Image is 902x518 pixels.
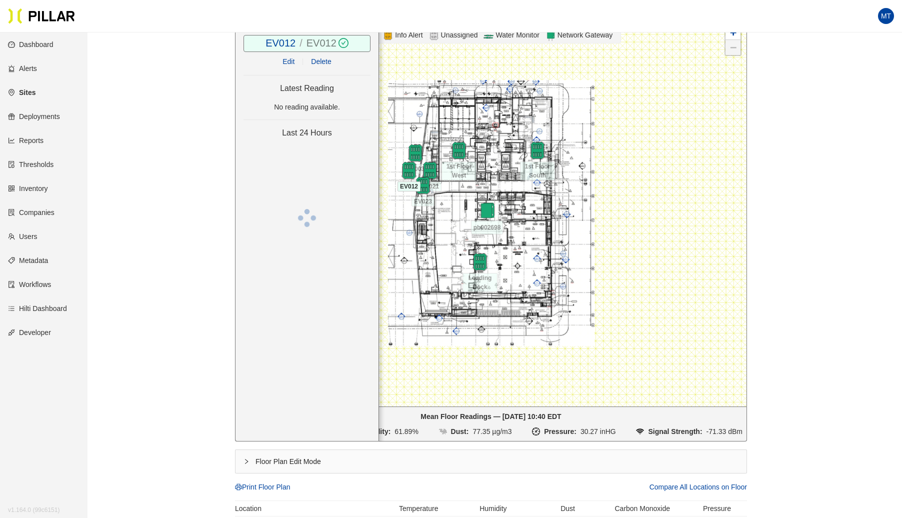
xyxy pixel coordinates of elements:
[532,427,540,435] img: PRESSURE
[555,29,614,40] span: Network Gateway
[243,83,370,93] h4: Latest Reading
[469,202,504,208] div: pb002698
[398,144,433,162] div: EV003
[441,141,476,159] div: 1st Floor West
[544,426,576,437] div: Pressure:
[346,426,418,437] li: 61.89%
[8,256,48,264] a: tagMetadata
[478,202,496,220] img: gateway-online.42bf373e.svg
[265,37,295,48] a: EV012
[306,37,336,48] a: EV012
[412,161,447,179] div: EV021
[8,328,51,336] a: apiDeveloper
[8,304,67,312] a: barsHilti Dashboard
[8,88,35,96] a: environmentSites
[441,161,476,180] span: 1st Floor West
[397,181,420,191] span: EV012
[388,503,448,514] div: Temperature
[299,37,302,48] span: /
[8,112,60,120] a: giftDeployments
[439,426,512,437] li: 77.35 µg/m3
[421,161,439,179] img: pod-online.97050380.svg
[612,503,672,514] div: Carbon Monoxide
[483,29,493,41] img: Flow-Monitor
[243,458,249,464] span: right
[8,232,37,240] a: teamUsers
[406,144,424,162] img: pod-online.97050380.svg
[8,8,75,24] img: Pillar Technologies
[8,40,53,48] a: dashboardDashboard
[282,57,294,65] a: Edit
[391,161,426,179] div: EV012
[8,280,51,288] a: auditWorkflows
[471,220,503,234] span: pb002698
[493,29,541,40] span: Water Monitor
[462,273,497,292] span: Loading Dock
[538,503,598,514] div: Dust
[383,29,393,41] img: Alert
[239,411,742,422] div: Mean Floor Readings — [DATE] 10:40 EDT
[235,483,242,490] span: printer
[235,503,388,514] div: Location
[528,141,546,159] img: pod-online.97050380.svg
[400,161,418,179] img: pod-online.97050380.svg
[439,29,480,40] span: Unassigned
[8,136,43,144] a: line-chartReports
[725,40,740,55] a: Zoom out
[243,128,370,138] h4: Last 24 Hours
[8,160,53,168] a: exceptionThresholds
[730,41,736,53] span: −
[687,503,747,514] div: Pressure
[451,426,469,437] div: Dust:
[429,29,439,41] img: Unassigned
[532,426,615,437] li: 30.27 inHG
[405,176,440,194] div: EV023
[235,481,290,492] a: printerPrint Floor Plan
[311,56,331,67] span: Delete
[545,29,555,41] img: Network Gateway
[411,196,434,206] span: EV023
[439,427,447,435] img: DUST
[725,25,740,40] a: Zoom in
[463,503,523,514] div: Humidity
[636,426,742,437] li: -71.33 dBm
[336,38,348,48] span: check-circle
[649,481,747,492] a: Compare All Locations on Floor
[520,141,555,159] div: 1st Floor South
[8,184,48,192] a: qrcodeInventory
[520,161,555,180] span: 1st Floor South
[393,29,424,40] span: Info Alert
[648,426,702,437] div: Signal Strength:
[8,64,37,72] a: alertAlerts
[235,450,746,473] div: rightFloor Plan Edit Mode
[462,253,497,271] div: Loading Dock
[881,8,891,24] span: MT
[450,141,468,159] img: pod-online.97050380.svg
[471,253,489,271] img: pod-online.97050380.svg
[243,101,370,112] p: No reading available.
[8,208,54,216] a: solutionCompanies
[636,427,644,435] img: SIGNAL_RSSI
